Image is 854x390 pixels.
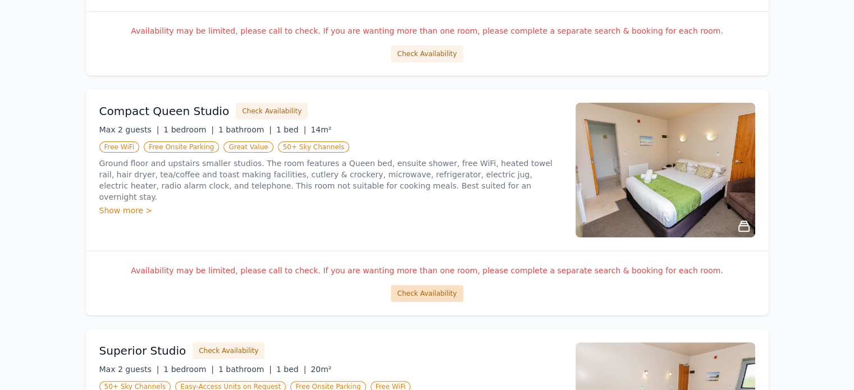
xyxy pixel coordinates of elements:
span: 20m² [310,365,331,374]
span: 1 bed | [276,125,306,134]
div: Show more > [99,205,562,216]
span: 1 bathroom | [218,365,272,374]
span: Max 2 guests | [99,125,159,134]
span: 50+ Sky Channels [278,141,350,153]
p: Availability may be limited, please call to check. If you are wanting more than one room, please ... [99,265,755,276]
h3: Compact Queen Studio [99,103,230,119]
button: Check Availability [193,342,264,359]
button: Check Availability [391,45,463,62]
span: 1 bedroom | [163,125,214,134]
span: Max 2 guests | [99,365,159,374]
span: 14m² [310,125,331,134]
span: Great Value [223,141,273,153]
span: 1 bathroom | [218,125,272,134]
button: Check Availability [236,103,308,120]
h3: Superior Studio [99,343,186,359]
span: Free WiFi [99,141,140,153]
span: 1 bedroom | [163,365,214,374]
button: Check Availability [391,285,463,302]
span: Free Onsite Parking [144,141,219,153]
p: Ground floor and upstairs smaller studios. The room features a Queen bed, ensuite shower, free Wi... [99,158,562,203]
span: 1 bed | [276,365,306,374]
p: Availability may be limited, please call to check. If you are wanting more than one room, please ... [99,25,755,36]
